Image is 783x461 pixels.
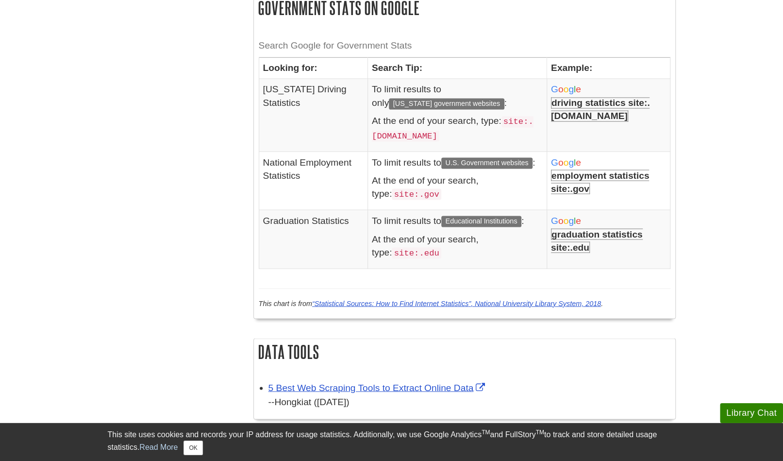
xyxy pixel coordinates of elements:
[392,248,441,259] code: site:.edu
[268,383,488,393] a: Link opens in new window
[576,85,581,95] span: e
[547,58,670,79] th: Example:
[372,115,543,142] p: At the end of your search, type:
[372,83,543,110] p: To limit results to only :
[558,157,564,168] span: o
[392,189,441,200] code: site:.gov
[563,157,568,168] span: o
[372,214,543,227] p: To limit results to :
[574,85,576,95] span: l
[312,300,471,307] q: Statistical Sources: How to Find Internet Statistics
[558,216,564,226] span: o
[259,299,670,309] p: This chart is from .
[574,216,576,226] span: l
[551,216,558,226] span: G
[372,174,543,201] p: At the end of your search, type:
[259,210,367,269] td: Graduation Statistics
[372,117,533,142] code: site:.[DOMAIN_NAME]
[551,157,558,168] span: G
[108,429,676,455] div: This site uses cookies and records your IP address for usage statistics. Additionally, we use Goo...
[558,85,564,95] span: o
[389,99,504,110] span: [US_STATE] government websites
[536,429,544,436] sup: TM
[372,233,543,260] p: At the end of your search, type:
[259,79,367,152] td: [US_STATE] Driving Statistics
[568,157,574,168] span: g
[563,85,568,95] span: o
[367,58,547,79] th: Search Tip:
[372,156,543,169] p: To limit results to :
[312,300,601,307] a: Statistical Sources: How to Find Internet Statistics, National University Library System, 2018
[568,216,574,226] span: g
[441,158,533,169] span: U.S. Government websites
[551,85,558,95] span: G
[259,58,367,79] th: Looking for:
[259,152,367,210] td: National Employment Statistics
[720,403,783,423] button: Library Chat
[551,170,650,194] b: employment statistics site:.gov
[482,429,490,436] sup: TM
[139,443,178,451] a: Read More
[254,339,675,365] h2: DATA Tools
[551,98,650,122] b: driving statistics site:.[DOMAIN_NAME]
[183,441,202,455] button: Close
[259,35,670,57] caption: Search Google for Government Stats
[563,216,568,226] span: o
[268,395,670,410] div: --Hongkiat ([DATE])
[576,157,581,168] span: e
[576,216,581,226] span: e
[441,216,521,227] span: Educational Institutions
[551,229,643,253] b: graduation statistics site:.edu
[574,157,576,168] span: l
[568,85,574,95] span: g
